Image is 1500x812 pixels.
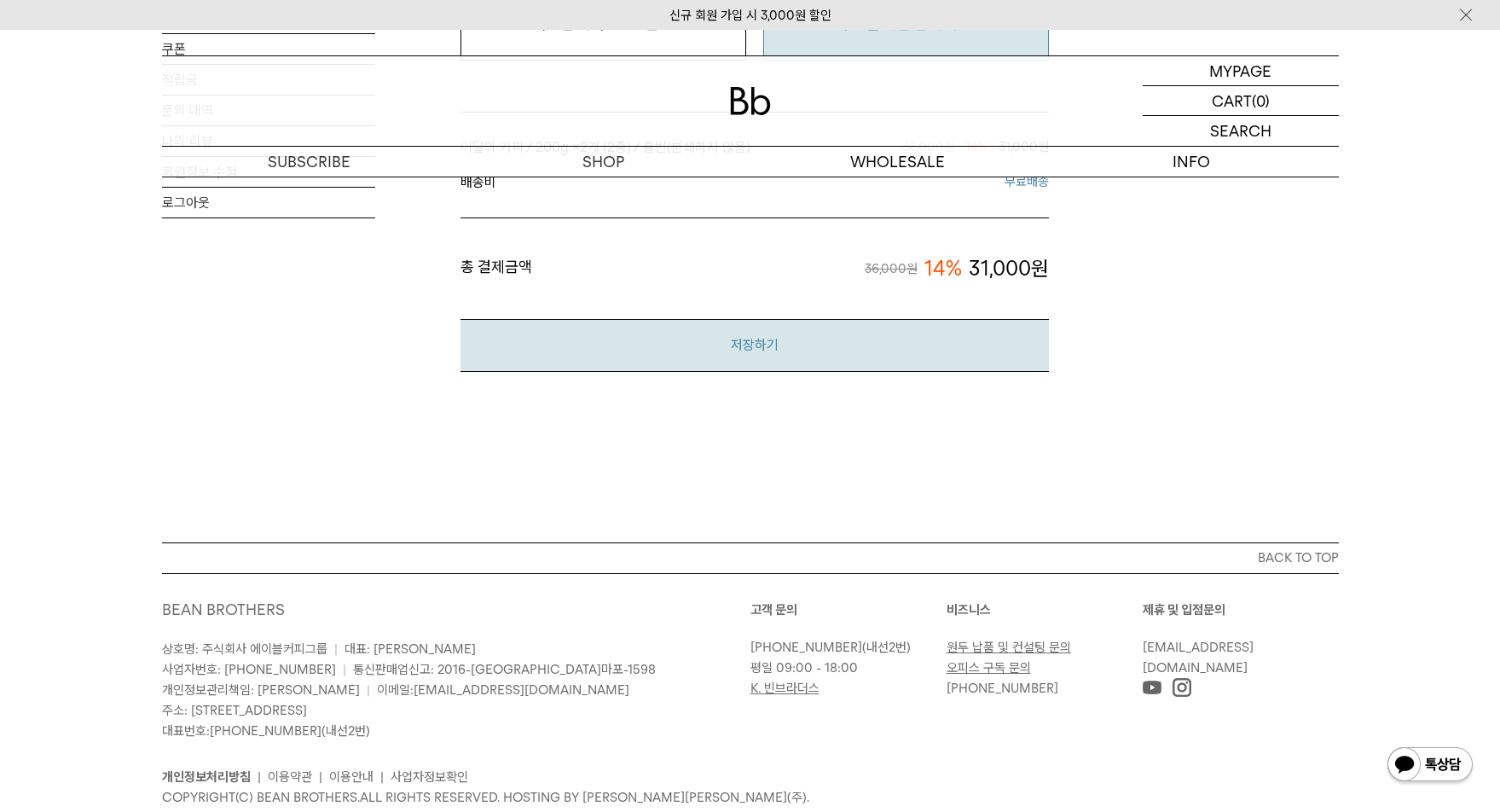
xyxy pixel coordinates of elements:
[334,641,338,657] span: |
[391,769,468,785] a: 사업자정보확인
[947,600,1143,620] p: 비즈니스
[343,662,346,677] span: |
[319,767,322,787] li: |
[1212,86,1252,115] p: CART
[162,147,456,177] a: SUBSCRIBE
[1143,600,1339,620] p: 제휴 및 입점문의
[1386,745,1474,786] img: 카카오톡 채널 1:1 채팅 버튼
[947,640,1071,655] a: 원두 납품 및 컨설팅 문의
[162,600,285,618] a: BEAN BROTHERS
[669,8,831,23] a: 신규 회원 가입 시 3,000원 할인
[730,87,771,115] img: 로고
[750,658,938,678] p: 평일 09:00 - 18:00
[414,682,629,698] a: [EMAIL_ADDRESS][DOMAIN_NAME]
[329,769,374,785] a: 이용안내
[380,767,384,787] li: |
[162,703,307,718] span: 주소: [STREET_ADDRESS]
[456,147,750,177] a: SHOP
[162,641,327,657] span: 상호명: 주식회사 에이블커피그룹
[1045,147,1339,177] p: INFO
[1143,86,1339,116] a: CART (0)
[460,252,532,285] span: 총 결제금액
[162,769,251,785] a: 개인정보처리방침
[162,787,1339,808] p: COPYRIGHT(C) BEAN BROTHERS. ALL RIGHTS RESERVED. HOSTING BY [PERSON_NAME][PERSON_NAME](주).
[947,681,1058,696] a: [PHONE_NUMBER]
[755,171,1049,194] span: 무료배송
[353,662,656,677] span: 통신판매업신고: 2016-[GEOGRAPHIC_DATA]마포-1598
[750,637,938,658] p: (내선2번)
[258,767,261,787] li: |
[969,252,1049,285] span: 31,000원
[750,640,862,655] a: [PHONE_NUMBER]
[162,723,370,739] span: 대표번호: (내선2번)
[1143,640,1254,676] a: [EMAIL_ADDRESS][DOMAIN_NAME]
[162,542,1339,573] button: BACK TO TOP
[924,252,962,285] span: 14%
[1143,56,1339,86] a: MYPAGE
[947,660,1031,676] a: 오피스 구독 문의
[460,171,755,194] span: 배송비
[1210,116,1271,146] p: SEARCH
[162,682,360,698] span: 개인정보관리책임: [PERSON_NAME]
[1252,86,1270,115] p: (0)
[750,147,1045,177] p: WHOLESALE
[210,723,321,739] a: [PHONE_NUMBER]
[367,682,370,698] span: |
[345,641,476,657] span: 대표: [PERSON_NAME]
[162,662,336,677] span: 사업자번호: [PHONE_NUMBER]
[268,769,312,785] a: 이용약관
[460,319,1049,371] button: 저장하기
[1209,56,1271,85] p: MYPAGE
[162,188,375,217] a: 로그아웃
[377,682,629,698] span: 이메일:
[865,258,918,279] span: 36,000원
[750,600,947,620] p: 고객 문의
[750,681,819,696] a: K. 빈브라더스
